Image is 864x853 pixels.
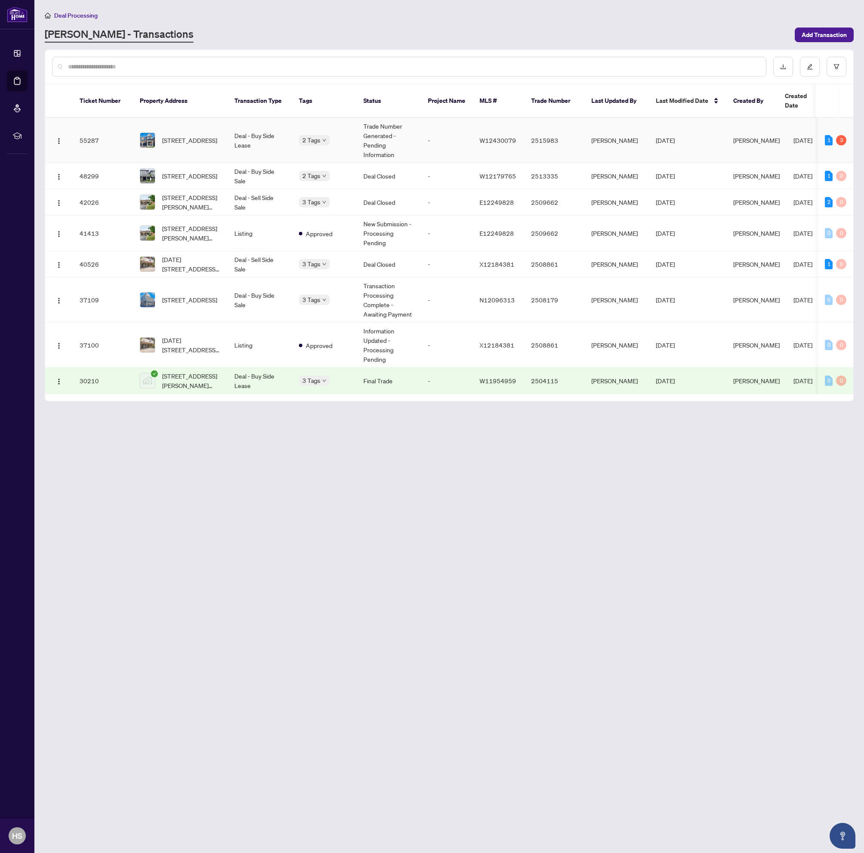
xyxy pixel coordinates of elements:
td: 37109 [73,277,133,323]
button: Open asap [830,823,855,849]
span: 2 Tags [302,135,320,145]
td: Deal - Sell Side Sale [228,189,292,216]
span: 3 Tags [302,197,320,207]
td: 2509662 [524,216,584,251]
span: 2 Tags [302,171,320,181]
div: 0 [825,295,833,305]
span: W12430079 [480,136,516,144]
td: Deal - Buy Side Sale [228,163,292,189]
td: - [421,163,473,189]
span: [DATE] [793,136,812,144]
span: W11954959 [480,377,516,385]
td: 2509662 [524,189,584,216]
span: [PERSON_NAME] [733,229,780,237]
span: edit [807,64,813,70]
span: [DATE] [793,172,812,180]
span: X12184381 [480,260,514,268]
img: Logo [55,173,62,180]
td: - [421,118,473,163]
button: download [773,57,793,77]
span: Created Date [785,91,821,110]
img: Logo [55,297,62,304]
td: [PERSON_NAME] [584,163,649,189]
span: 3 Tags [302,259,320,269]
span: filter [833,64,839,70]
img: thumbnail-img [140,293,155,307]
img: Logo [55,231,62,237]
td: 48299 [73,163,133,189]
td: 55287 [73,118,133,163]
th: Tags [292,84,357,118]
td: - [421,216,473,251]
button: Logo [52,226,66,240]
span: Add Transaction [802,28,847,42]
span: [STREET_ADDRESS][PERSON_NAME][PERSON_NAME] [162,371,221,390]
span: X12184381 [480,341,514,349]
th: Project Name [421,84,473,118]
div: 0 [836,295,846,305]
th: Last Updated By [584,84,649,118]
div: 0 [836,228,846,238]
button: filter [827,57,846,77]
span: [STREET_ADDRESS][PERSON_NAME][PERSON_NAME] [162,193,221,212]
span: [PERSON_NAME] [733,172,780,180]
span: [DATE] [656,260,675,268]
td: 2508861 [524,323,584,368]
img: thumbnail-img [140,169,155,183]
div: 0 [836,259,846,269]
a: [PERSON_NAME] - Transactions [45,27,194,43]
td: Deal - Buy Side Lease [228,368,292,394]
span: [STREET_ADDRESS][PERSON_NAME][PERSON_NAME] [162,224,221,243]
div: 0 [825,376,833,386]
span: [PERSON_NAME] [733,377,780,385]
div: 2 [825,197,833,207]
td: Final Trade [357,368,421,394]
td: 41413 [73,216,133,251]
span: [DATE][STREET_ADDRESS][DATE][PERSON_NAME] [162,336,221,354]
td: Deal Closed [357,189,421,216]
img: Logo [55,262,62,268]
span: Deal Processing [54,12,98,19]
th: Transaction Type [228,84,292,118]
td: - [421,189,473,216]
td: 2513335 [524,163,584,189]
button: Logo [52,257,66,271]
span: [PERSON_NAME] [733,341,780,349]
td: [PERSON_NAME] [584,189,649,216]
td: [PERSON_NAME] [584,277,649,323]
td: [PERSON_NAME] [584,251,649,277]
span: [DATE] [656,229,675,237]
td: - [421,277,473,323]
span: [STREET_ADDRESS] [162,295,217,305]
td: - [421,368,473,394]
td: - [421,323,473,368]
span: [STREET_ADDRESS] [162,171,217,181]
td: 2515983 [524,118,584,163]
span: down [322,200,326,204]
td: Deal - Sell Side Sale [228,251,292,277]
span: HS [12,830,22,842]
img: thumbnail-img [140,338,155,352]
span: [PERSON_NAME] [733,198,780,206]
td: 2508861 [524,251,584,277]
button: edit [800,57,820,77]
td: 30210 [73,368,133,394]
div: 0 [836,171,846,181]
td: [PERSON_NAME] [584,216,649,251]
th: Created By [726,84,778,118]
td: Deal Closed [357,251,421,277]
span: [DATE] [793,341,812,349]
td: Trade Number Generated - Pending Information [357,118,421,163]
td: - [421,251,473,277]
span: [DATE] [793,260,812,268]
img: Logo [55,138,62,145]
span: home [45,12,51,18]
img: thumbnail-img [140,373,155,388]
span: N12096313 [480,296,515,304]
td: Information Updated - Processing Pending [357,323,421,368]
td: 42026 [73,189,133,216]
td: Listing [228,323,292,368]
div: 0 [836,340,846,350]
img: Logo [55,200,62,206]
span: [DATE] [656,172,675,180]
